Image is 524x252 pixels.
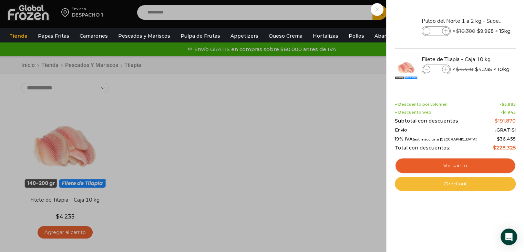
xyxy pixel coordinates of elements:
[6,29,31,42] a: Tienda
[495,127,516,133] span: ¡GRATIS!
[309,29,342,42] a: Hortalizas
[495,118,516,124] bdi: 191.870
[493,145,496,151] span: $
[395,136,477,142] span: 19% IVA
[456,66,473,72] bdi: 4.410
[422,56,504,63] a: Filete de Tilapia - Caja 10 kg
[413,137,477,141] small: (estimado para [GEOGRAPHIC_DATA])
[371,29,403,42] a: Abarrotes
[227,29,262,42] a: Appetizers
[501,110,516,115] span: -
[177,29,224,42] a: Pulpa de Frutas
[422,17,504,25] a: Pulpo del Norte 1 a 2 kg - Super Prime - Caja 15 kg
[456,66,459,72] span: $
[395,158,516,174] a: Ver carrito
[395,118,458,124] span: Subtotal con descuentos
[502,110,516,115] bdi: 1.945
[395,177,516,191] a: Checkout
[477,28,494,35] bdi: 9.968
[76,29,111,42] a: Camarones
[395,110,431,115] span: + Descuento web
[345,29,368,42] a: Pollos
[456,28,459,34] span: $
[395,145,450,151] span: Total con descuentos:
[431,66,441,73] input: Product quantity
[497,136,516,142] span: 36.455
[477,28,480,35] span: $
[452,65,510,74] span: × × 10kg
[502,102,516,107] bdi: 5.985
[265,29,306,42] a: Queso Crema
[495,118,498,124] span: $
[395,102,448,107] span: + Descuento por volumen
[475,66,492,73] bdi: 4.235
[475,66,478,73] span: $
[456,28,475,34] bdi: 10.380
[34,29,73,42] a: Papas Fritas
[502,102,504,107] span: $
[502,110,505,115] span: $
[431,27,441,35] input: Product quantity
[395,127,407,133] span: Envío
[500,102,516,107] span: -
[115,29,174,42] a: Pescados y Mariscos
[501,229,517,245] div: Open Intercom Messenger
[493,145,516,151] bdi: 228.325
[497,136,500,142] span: $
[452,26,511,36] span: × × 15kg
